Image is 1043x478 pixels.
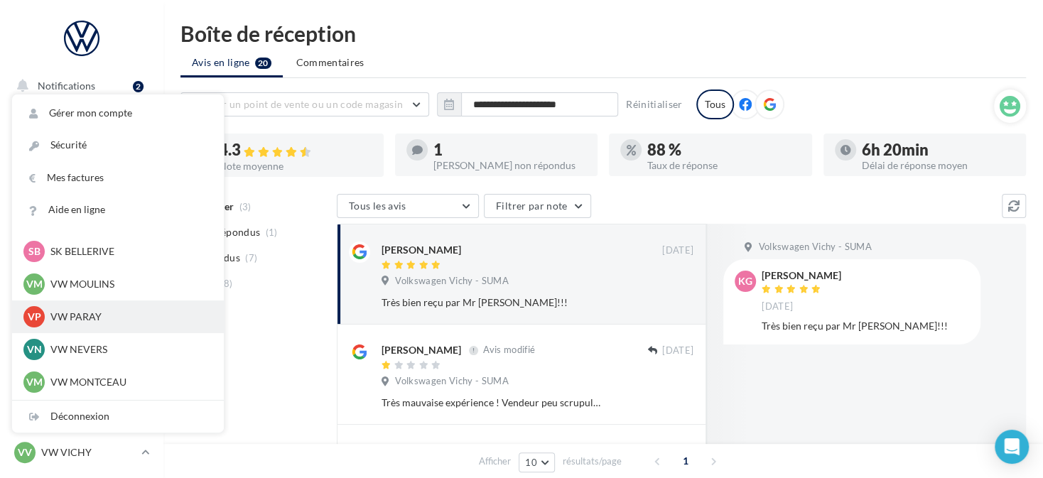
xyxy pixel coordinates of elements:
span: VM [26,375,43,389]
div: Open Intercom Messenger [995,430,1029,464]
a: Sécurité [12,129,224,161]
span: VM [26,277,43,291]
span: (7) [245,252,257,264]
span: 1 [674,450,697,472]
div: Très bien reçu par Mr [PERSON_NAME]!!! [762,319,969,333]
span: [DATE] [662,344,693,357]
a: Médiathèque [9,284,155,314]
span: Tous les avis [349,200,406,212]
span: [DATE] [762,300,793,313]
a: Campagnes [9,214,155,244]
span: Non répondus [194,225,260,239]
a: Gérer mon compte [12,97,224,129]
button: Filtrer par note [484,194,591,218]
a: Visibilité en ligne [9,178,155,208]
span: Choisir un point de vente ou un code magasin [193,98,403,110]
div: 6h 20min [862,142,1015,158]
button: 10 [519,452,555,472]
span: (1) [266,227,278,238]
div: Taux de réponse [647,161,801,170]
div: [PERSON_NAME] [382,243,461,257]
span: SB [28,244,40,259]
span: Volkswagen Vichy - SUMA [395,275,508,288]
div: Boîte de réception [180,23,1026,44]
span: KG [738,274,752,288]
div: [PERSON_NAME] non répondus [433,161,587,170]
div: Déconnexion [12,401,224,433]
span: Commentaires [296,55,364,70]
a: Mes factures [12,162,224,194]
span: résultats/page [563,455,622,468]
span: VN [27,342,42,357]
p: SK BELLERIVE [50,244,207,259]
div: Très mauvaise expérience ! Vendeur peu scrupuleux, je ne rentrerai pas dans le détail, mais c’est... [382,396,601,410]
div: Tous [696,89,734,119]
div: 1 [433,142,587,158]
span: Volkswagen Vichy - SUMA [758,241,871,254]
button: Réinitialiser [620,96,688,113]
div: 88 % [647,142,801,158]
div: 2 [133,81,144,92]
a: Contacts [9,249,155,278]
p: VW MOULINS [50,277,207,291]
div: 4.3 [219,142,372,158]
div: Très bien reçu par Mr [PERSON_NAME]!!! [382,295,601,310]
span: VP [28,310,41,324]
a: PLV et print personnalisable [9,354,155,396]
div: [PERSON_NAME] [382,343,461,357]
button: Choisir un point de vente ou un code magasin [180,92,429,116]
span: [DATE] [662,244,693,257]
a: Boîte de réception20 [9,141,155,172]
button: Notifications 2 [9,71,149,101]
div: Note moyenne [219,161,372,171]
button: Tous les avis [337,194,479,218]
p: VW NEVERS [50,342,207,357]
span: 10 [525,457,537,468]
a: Opérations [9,107,155,136]
span: Notifications [38,80,95,92]
span: (8) [221,278,233,289]
div: Délai de réponse moyen [862,161,1015,170]
p: VW PARAY [50,310,207,324]
div: [PERSON_NAME] [762,271,841,281]
a: VV VW VICHY [11,439,152,466]
span: Afficher [479,455,511,468]
span: VV [18,445,32,460]
a: Aide en ligne [12,194,224,226]
a: Calendrier [9,320,155,349]
div: [PERSON_NAME] [382,443,461,457]
span: Volkswagen Vichy - SUMA [395,375,508,388]
span: Avis modifié [483,344,535,356]
p: VW VICHY [41,445,136,460]
p: VW MONTCEAU [50,375,207,389]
